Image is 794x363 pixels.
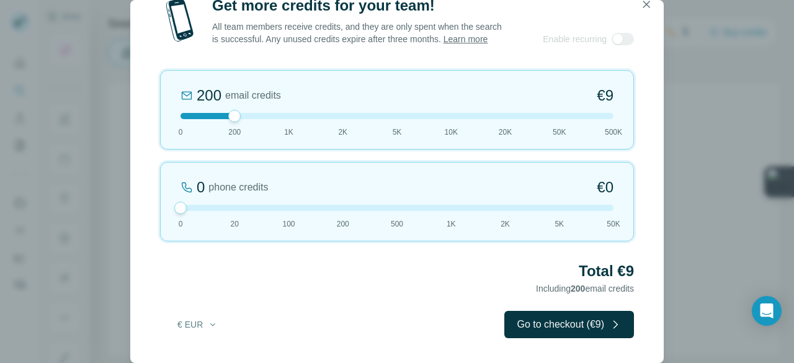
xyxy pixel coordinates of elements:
[536,284,634,294] span: Including email credits
[228,127,241,138] span: 200
[445,127,458,138] span: 10K
[543,33,607,45] span: Enable recurring
[391,218,403,230] span: 500
[597,86,613,105] span: €9
[444,34,488,44] a: Learn more
[555,218,564,230] span: 5K
[197,177,205,197] div: 0
[169,313,226,336] button: € EUR
[597,177,613,197] span: €0
[337,218,349,230] span: 200
[447,218,456,230] span: 1K
[197,86,221,105] div: 200
[284,127,293,138] span: 1K
[179,218,183,230] span: 0
[393,127,402,138] span: 5K
[504,311,634,338] button: Go to checkout (€9)
[607,218,620,230] span: 50K
[231,218,239,230] span: 20
[605,127,622,138] span: 500K
[752,296,782,326] div: Open Intercom Messenger
[553,127,566,138] span: 50K
[501,218,510,230] span: 2K
[571,284,585,294] span: 200
[208,180,268,195] span: phone credits
[179,127,183,138] span: 0
[225,88,281,103] span: email credits
[282,218,295,230] span: 100
[212,20,503,45] p: All team members receive credits, and they are only spent when the search is successful. Any unus...
[160,261,634,281] h2: Total €9
[338,127,347,138] span: 2K
[499,127,512,138] span: 20K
